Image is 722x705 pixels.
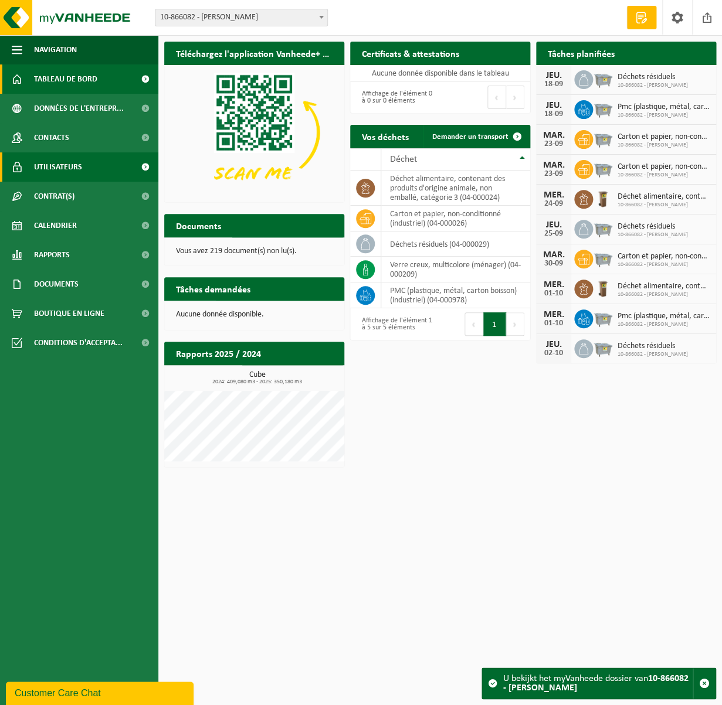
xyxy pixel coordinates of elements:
button: 1 [483,312,506,336]
span: Données de l'entrepr... [34,94,124,123]
div: JEU. [542,101,565,110]
td: déchets résiduels (04-000029) [381,231,530,257]
span: 10-866082 - [PERSON_NAME] [618,321,710,328]
strong: 10-866082 - [PERSON_NAME] [503,674,689,693]
div: JEU. [542,340,565,349]
img: WB-2500-GAL-GY-01 [593,338,613,357]
div: JEU. [542,220,565,230]
div: MER. [542,190,565,200]
div: JEU. [542,71,565,80]
span: Pmc (plastique, métal, carton boisson) (industriel) [618,103,710,112]
img: WB-0140-HPE-BN-01 [593,278,613,298]
div: 25-09 [542,230,565,238]
span: Déchets résiduels [618,342,688,351]
td: verre creux, multicolore (ménager) (04-000209) [381,257,530,282]
div: MAR. [542,161,565,170]
div: 18-09 [542,80,565,88]
span: Carton et papier, non-conditionné (industriel) [618,162,710,172]
span: 10-866082 - [PERSON_NAME] [618,142,710,149]
img: WB-2500-GAL-GY-01 [593,128,613,148]
span: Demander un transport [432,133,509,141]
img: WB-0140-HPE-BN-01 [593,188,613,208]
a: Demander un transport [423,125,529,148]
div: Affichage de l'élément 1 à 5 sur 5 éléments [356,311,435,337]
span: 10-866082 - [PERSON_NAME] [618,202,710,209]
img: WB-2500-GAL-GY-01 [593,69,613,88]
div: 01-10 [542,319,565,328]
div: 23-09 [542,170,565,178]
button: Next [506,86,524,109]
button: Previous [487,86,506,109]
div: 02-10 [542,349,565,357]
span: 10-866082 - [PERSON_NAME] [618,172,710,179]
div: 18-09 [542,110,565,118]
div: MER. [542,310,565,319]
div: Affichage de l'élément 0 à 0 sur 0 éléments [356,84,435,110]
img: WB-2500-GAL-GY-01 [593,158,613,178]
span: Utilisateurs [34,152,82,182]
span: Déchets résiduels [618,73,688,82]
div: U bekijkt het myVanheede dossier van [503,668,693,699]
span: 10-866082 - [PERSON_NAME] [618,291,710,298]
h2: Téléchargez l'application Vanheede+ maintenant! [164,42,344,64]
div: 30-09 [542,260,565,268]
div: MER. [542,280,565,290]
span: Déchet alimentaire, contenant des produits d'origine animale, non emballé, catég... [618,282,710,291]
span: Déchet [390,155,417,164]
h2: Tâches planifiées [536,42,626,64]
h2: Certificats & attestations [350,42,471,64]
span: 10-866082 - TRAITEUR GERALDINE - JAMBES [155,9,328,26]
span: 10-866082 - TRAITEUR GERALDINE - JAMBES [155,9,327,26]
img: WB-2500-GAL-GY-01 [593,218,613,238]
h2: Rapports 2025 / 2024 [164,342,273,365]
img: WB-2500-GAL-GY-01 [593,98,613,118]
span: Carton et papier, non-conditionné (industriel) [618,252,710,261]
span: Calendrier [34,211,77,240]
button: Previous [465,312,483,336]
span: 10-866082 - [PERSON_NAME] [618,261,710,268]
img: WB-2500-GAL-GY-01 [593,248,613,268]
div: 01-10 [542,290,565,298]
span: Conditions d'accepta... [34,328,123,357]
span: Contrat(s) [34,182,74,211]
td: PMC (plastique, métal, carton boisson) (industriel) (04-000978) [381,282,530,308]
span: 10-866082 - [PERSON_NAME] [618,231,688,239]
span: Boutique en ligne [34,299,104,328]
div: MAR. [542,131,565,140]
td: Aucune donnée disponible dans le tableau [350,65,530,81]
span: 10-866082 - [PERSON_NAME] [618,82,688,89]
td: déchet alimentaire, contenant des produits d'origine animale, non emballé, catégorie 3 (04-000024) [381,171,530,206]
span: Rapports [34,240,70,270]
p: Aucune donnée disponible. [176,311,333,319]
h2: Documents [164,214,233,237]
span: Carton et papier, non-conditionné (industriel) [618,132,710,142]
span: Pmc (plastique, métal, carton boisson) (industriel) [618,312,710,321]
span: Déchets résiduels [618,222,688,231]
div: 23-09 [542,140,565,148]
h2: Tâches demandées [164,277,262,300]
p: Vous avez 219 document(s) non lu(s). [176,247,333,256]
span: 2024: 409,080 m3 - 2025: 350,180 m3 [170,379,344,385]
img: WB-2500-GAL-GY-01 [593,308,613,328]
span: Contacts [34,123,69,152]
span: 10-866082 - [PERSON_NAME] [618,112,710,119]
span: Tableau de bord [34,64,97,94]
a: Consulter les rapports [242,365,343,388]
h3: Cube [170,371,344,385]
span: 10-866082 - [PERSON_NAME] [618,351,688,358]
span: Déchet alimentaire, contenant des produits d'origine animale, non emballé, catég... [618,192,710,202]
span: Navigation [34,35,77,64]
iframe: chat widget [6,679,196,705]
img: Download de VHEPlus App [164,65,344,200]
div: MAR. [542,250,565,260]
h2: Vos déchets [350,125,421,148]
td: carton et papier, non-conditionné (industriel) (04-000026) [381,206,530,231]
button: Next [506,312,524,336]
span: Documents [34,270,79,299]
div: 24-09 [542,200,565,208]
